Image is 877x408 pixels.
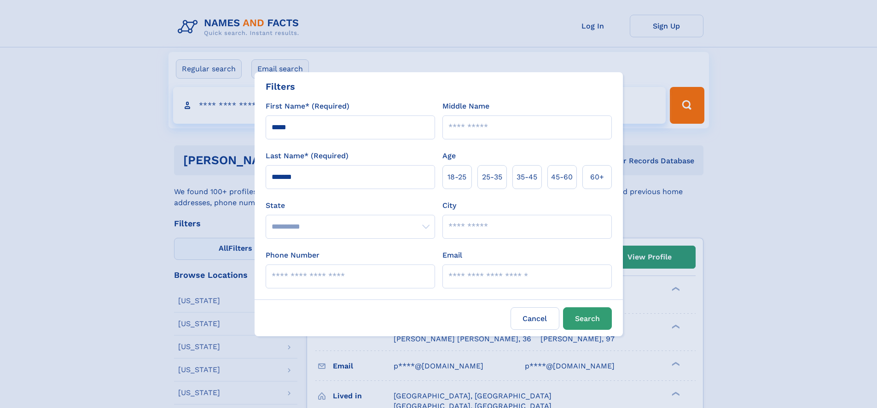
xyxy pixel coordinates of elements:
button: Search [563,307,612,330]
label: First Name* (Required) [266,101,349,112]
span: 45‑60 [551,172,573,183]
label: Cancel [511,307,559,330]
span: 35‑45 [517,172,537,183]
span: 25‑35 [482,172,502,183]
label: Last Name* (Required) [266,150,348,161]
span: 60+ [590,172,604,183]
label: Age [442,150,456,161]
label: Email [442,250,462,261]
label: Middle Name [442,101,489,112]
label: City [442,200,456,211]
label: State [266,200,435,211]
label: Phone Number [266,250,319,261]
span: 18‑25 [447,172,466,183]
div: Filters [266,80,295,93]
